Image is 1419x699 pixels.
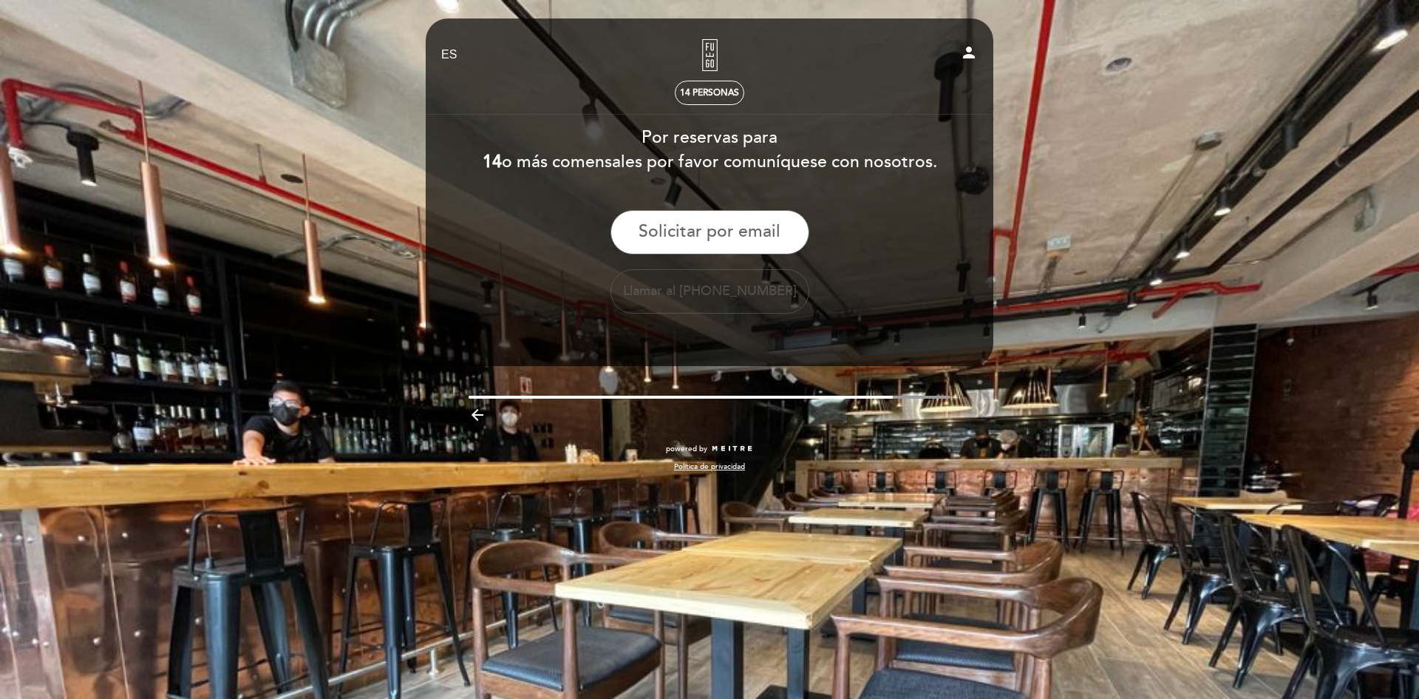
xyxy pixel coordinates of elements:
span: 14 personas [680,87,739,98]
i: arrow_backward [469,406,486,424]
button: person [960,44,978,67]
img: MEITRE [711,445,753,453]
a: Política de privacidad [674,462,745,472]
a: powered by [666,444,753,454]
button: Solicitar por email [610,210,809,254]
b: 14 [483,152,502,172]
a: Fuego [617,35,802,75]
button: Llamar al [PHONE_NUMBER] [610,269,809,314]
span: powered by [666,444,707,454]
div: Por reservas para o más comensales por favor comuníquese con nosotros. [425,126,994,175]
i: person [960,44,978,61]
